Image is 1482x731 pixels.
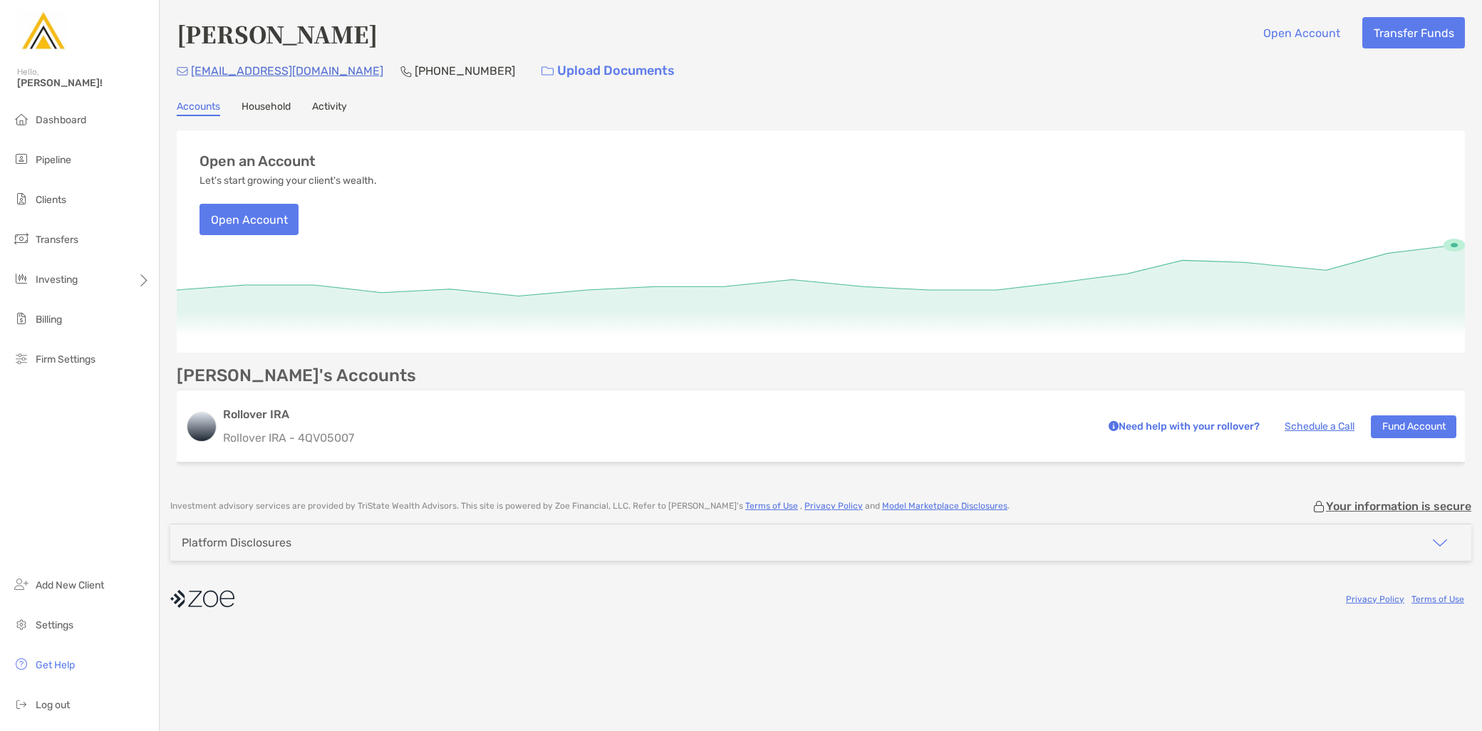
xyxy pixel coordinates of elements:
[13,695,30,712] img: logout icon
[1371,415,1456,438] button: Fund Account
[13,110,30,128] img: dashboard icon
[13,310,30,327] img: billing icon
[177,17,378,50] h4: [PERSON_NAME]
[199,153,316,170] h3: Open an Account
[415,62,515,80] p: [PHONE_NUMBER]
[170,583,234,615] img: company logo
[223,429,1089,447] p: Rollover IRA - 4QV05007
[242,100,291,116] a: Household
[182,536,291,549] div: Platform Disclosures
[13,190,30,207] img: clients icon
[13,230,30,247] img: transfers icon
[1431,534,1449,551] img: icon arrow
[312,100,347,116] a: Activity
[1326,499,1471,513] p: Your information is secure
[177,100,220,116] a: Accounts
[532,56,684,86] a: Upload Documents
[1362,17,1465,48] button: Transfer Funds
[191,62,383,80] p: [EMAIL_ADDRESS][DOMAIN_NAME]
[17,6,68,57] img: Zoe Logo
[36,353,95,365] span: Firm Settings
[1411,594,1464,604] a: Terms of Use
[177,67,188,76] img: Email Icon
[745,501,798,511] a: Terms of Use
[199,175,377,187] p: Let's start growing your client's wealth.
[36,274,78,286] span: Investing
[36,619,73,631] span: Settings
[177,367,416,385] p: [PERSON_NAME]'s Accounts
[36,194,66,206] span: Clients
[804,501,863,511] a: Privacy Policy
[17,77,150,89] span: [PERSON_NAME]!
[36,659,75,671] span: Get Help
[400,66,412,77] img: Phone Icon
[1252,17,1351,48] button: Open Account
[13,616,30,633] img: settings icon
[36,579,104,591] span: Add New Client
[1285,420,1354,432] a: Schedule a Call
[36,154,71,166] span: Pipeline
[199,204,299,235] button: Open Account
[13,350,30,367] img: firm-settings icon
[13,655,30,673] img: get-help icon
[1346,594,1404,604] a: Privacy Policy
[36,699,70,711] span: Log out
[170,501,1010,512] p: Investment advisory services are provided by TriState Wealth Advisors . This site is powered by Z...
[13,270,30,287] img: investing icon
[541,66,554,76] img: button icon
[1105,418,1260,435] p: Need help with your rollover?
[36,114,86,126] span: Dashboard
[13,150,30,167] img: pipeline icon
[36,234,78,246] span: Transfers
[187,413,216,441] img: logo account
[223,406,1089,423] h3: Rollover IRA
[882,501,1007,511] a: Model Marketplace Disclosures
[36,313,62,326] span: Billing
[13,576,30,593] img: add_new_client icon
